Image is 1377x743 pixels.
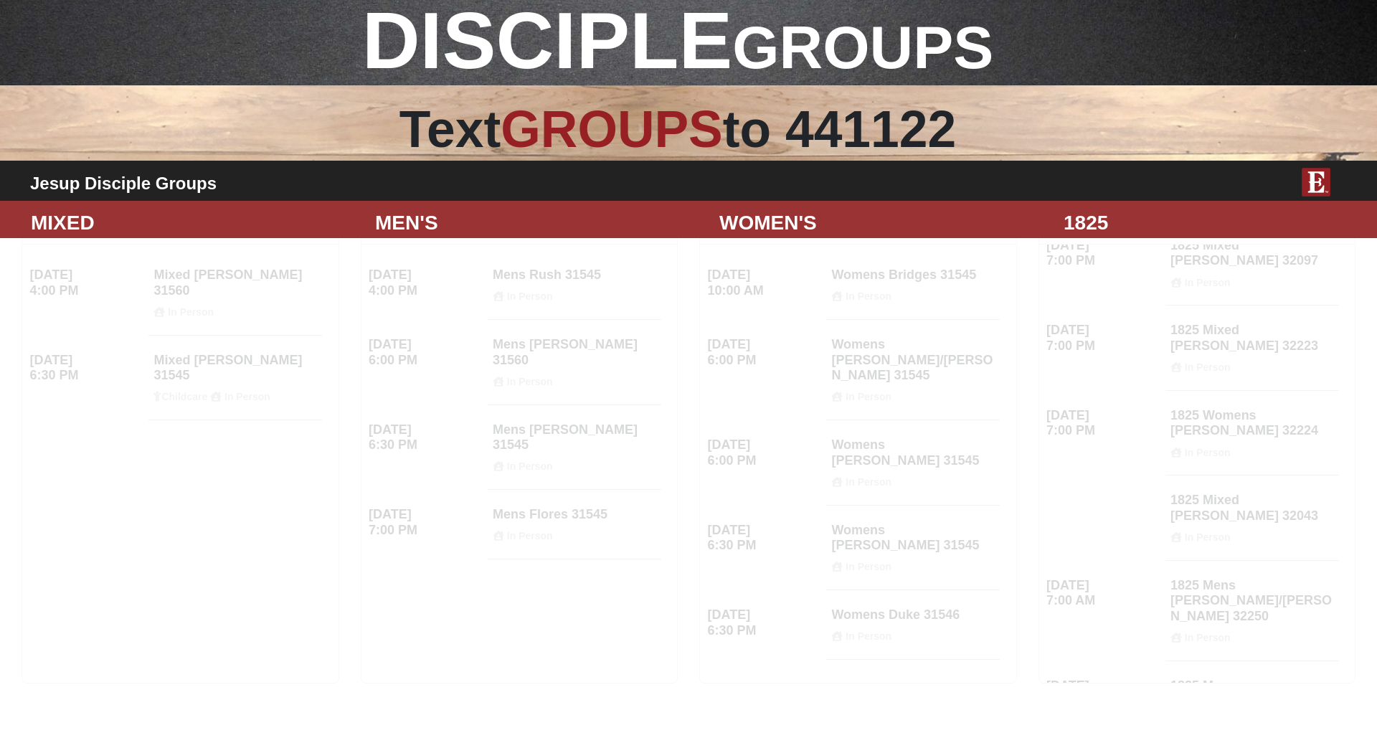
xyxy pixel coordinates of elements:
h4: Womens [PERSON_NAME] 31545 [831,437,995,488]
h4: [DATE] 6:30 PM [369,422,483,453]
h4: [DATE] 7:00 AM [1046,578,1160,609]
h4: Womens Duke 31546 [831,607,995,643]
strong: In Person [507,376,553,387]
strong: In Person [507,530,553,541]
img: E-icon-fireweed-White-TM.png [1302,168,1330,197]
div: WOMEN'S [709,208,1053,238]
strong: In Person [1185,447,1231,458]
span: GROUPS [501,100,722,158]
h4: Mixed [PERSON_NAME] 31545 [153,353,317,403]
div: MEN'S [364,208,709,238]
h4: [DATE] 6:00 PM [708,437,822,468]
strong: In Person [1185,632,1231,643]
h4: Mens Flores 31545 [493,507,656,542]
h4: [DATE] 6:30 PM [708,607,822,638]
strong: In Person [224,391,270,402]
strong: In Person [846,561,891,572]
h4: 1825 Womens [PERSON_NAME] 32224 [1170,408,1334,458]
b: Jesup Disciple Groups [30,174,217,193]
h4: Womens [PERSON_NAME] 31545 [831,523,995,573]
strong: In Person [1185,361,1231,373]
strong: In Person [846,476,891,488]
span: GROUPS [732,14,993,81]
div: MIXED [20,208,364,238]
strong: In Person [1185,531,1231,543]
h4: Womens [PERSON_NAME]/[PERSON_NAME] 31545 [831,337,995,403]
h4: Mens [PERSON_NAME] 31545 [493,422,656,473]
strong: In Person [846,630,891,642]
strong: Childcare [161,391,207,402]
h4: [DATE] 7:00 PM [369,507,483,538]
h4: Mens [PERSON_NAME] 31560 [493,337,656,387]
h4: [DATE] 7:00 PM [1046,408,1160,439]
h4: [DATE] 7:00 AM [1046,678,1160,709]
strong: In Person [846,391,891,402]
strong: In Person [507,460,553,472]
h4: [DATE] 6:30 PM [708,523,822,554]
h4: 1825 Mixed [PERSON_NAME] 32043 [1170,493,1334,543]
h4: 1825 Mens [PERSON_NAME]/[PERSON_NAME] 32250 [1170,578,1334,644]
h4: [DATE] 6:30 PM [30,353,144,384]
